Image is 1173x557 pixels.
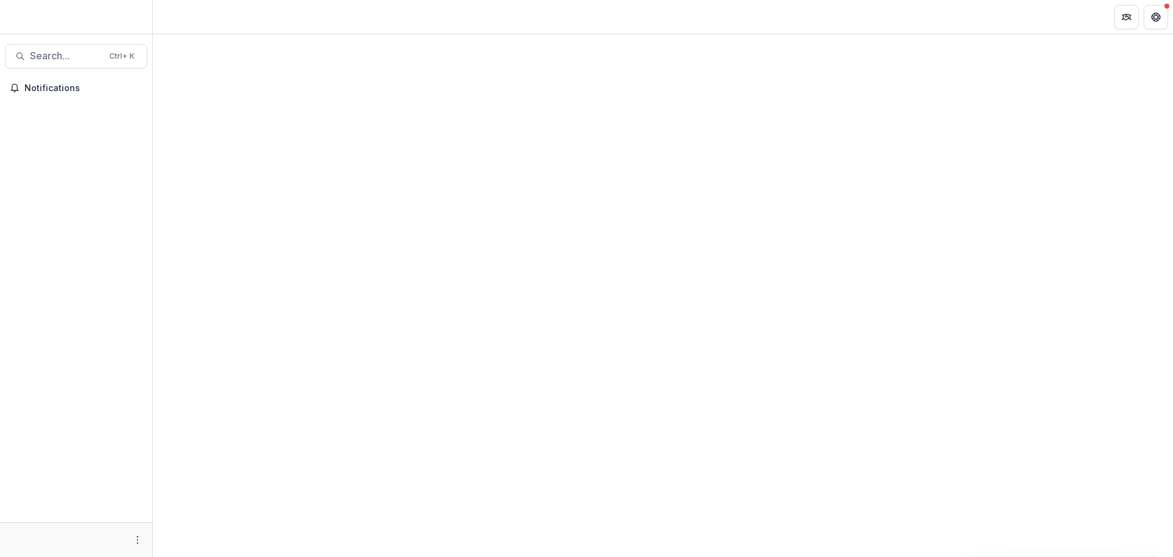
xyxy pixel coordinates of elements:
[1114,5,1139,29] button: Partners
[24,83,142,94] span: Notifications
[130,533,145,547] button: More
[5,78,147,98] button: Notifications
[30,50,102,62] span: Search...
[158,8,210,26] nav: breadcrumb
[107,50,137,63] div: Ctrl + K
[1144,5,1168,29] button: Get Help
[5,44,147,68] button: Search...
